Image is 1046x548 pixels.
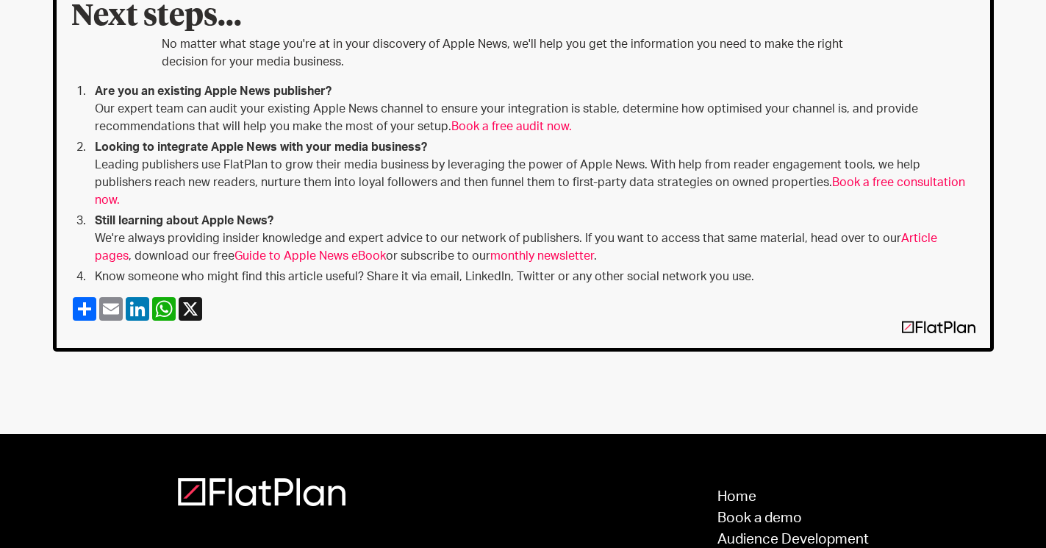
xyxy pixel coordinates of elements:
a: Guide to Apple News eBook [234,250,386,262]
strong: Are you an existing Apple News publisher? [95,85,332,97]
a: LinkedIn [124,297,151,321]
a: monthly newsletter [490,250,594,262]
a: Share [71,297,98,321]
li: We're always providing insider knowledge and expert advice to our network of publishers. If you w... [89,212,975,265]
li: Know someone who might find this article useful? Share it via email, LinkedIn, Twitter or any oth... [89,268,975,285]
li: Leading publishers use FlatPlan to grow their media business by leveraging the power of Apple New... [89,138,975,209]
a: Article pages [95,232,937,262]
a: Home [717,490,869,504]
p: No matter what stage you're at in your discovery of Apple News, we'll help you get the informatio... [162,35,885,71]
h3: Next steps... [71,6,975,28]
strong: Still learning about Apple News? [95,215,273,227]
li: Our expert team can audit your existing Apple News channel to ensure your integration is stable, ... [89,82,975,135]
a: WhatsApp [151,297,177,321]
strong: Looking to integrate Apple News with your media business? ‍ [95,141,427,153]
a: Book a demo [717,511,869,525]
a: Book a free consultation now. [95,177,965,206]
a: Audience Development [717,533,869,547]
a: X [177,297,204,321]
a: Email [98,297,124,321]
a: Book a free audit now. [451,121,572,132]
